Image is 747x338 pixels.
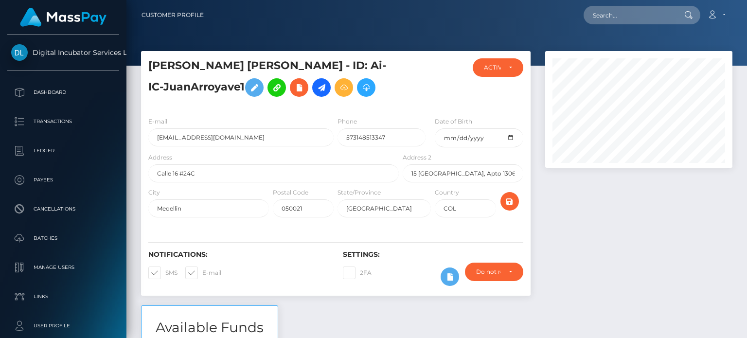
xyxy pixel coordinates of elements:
div: Do not require [476,268,501,276]
label: Address 2 [403,153,431,162]
p: Manage Users [11,260,115,275]
label: E-mail [148,117,167,126]
button: ACTIVE [473,58,523,77]
p: Transactions [11,114,115,129]
label: State/Province [338,188,381,197]
p: Dashboard [11,85,115,100]
p: User Profile [11,319,115,333]
p: Cancellations [11,202,115,216]
label: Address [148,153,172,162]
img: Digital Incubator Services Limited [11,44,28,61]
label: 2FA [343,267,372,279]
h6: Notifications: [148,250,328,259]
div: ACTIVE [484,64,500,71]
h5: [PERSON_NAME] [PERSON_NAME] - ID: Ai-IC-JuanArroyave1 [148,58,393,102]
label: Date of Birth [435,117,472,126]
p: Payees [11,173,115,187]
a: Cancellations [7,197,119,221]
label: City [148,188,160,197]
label: Country [435,188,459,197]
a: Batches [7,226,119,250]
a: Manage Users [7,255,119,280]
p: Links [11,289,115,304]
label: SMS [148,267,178,279]
a: Customer Profile [142,5,204,25]
label: Postal Code [273,188,308,197]
a: Links [7,285,119,309]
p: Batches [11,231,115,246]
a: Dashboard [7,80,119,105]
button: Do not require [465,263,523,281]
span: Digital Incubator Services Limited [7,48,119,57]
a: Payees [7,168,119,192]
a: Transactions [7,109,119,134]
input: Search... [584,6,675,24]
a: Initiate Payout [312,78,331,97]
p: Ledger [11,143,115,158]
a: Ledger [7,139,119,163]
h6: Settings: [343,250,523,259]
label: Phone [338,117,357,126]
img: MassPay Logo [20,8,107,27]
label: E-mail [185,267,221,279]
a: User Profile [7,314,119,338]
h3: Available Funds [142,318,278,337]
